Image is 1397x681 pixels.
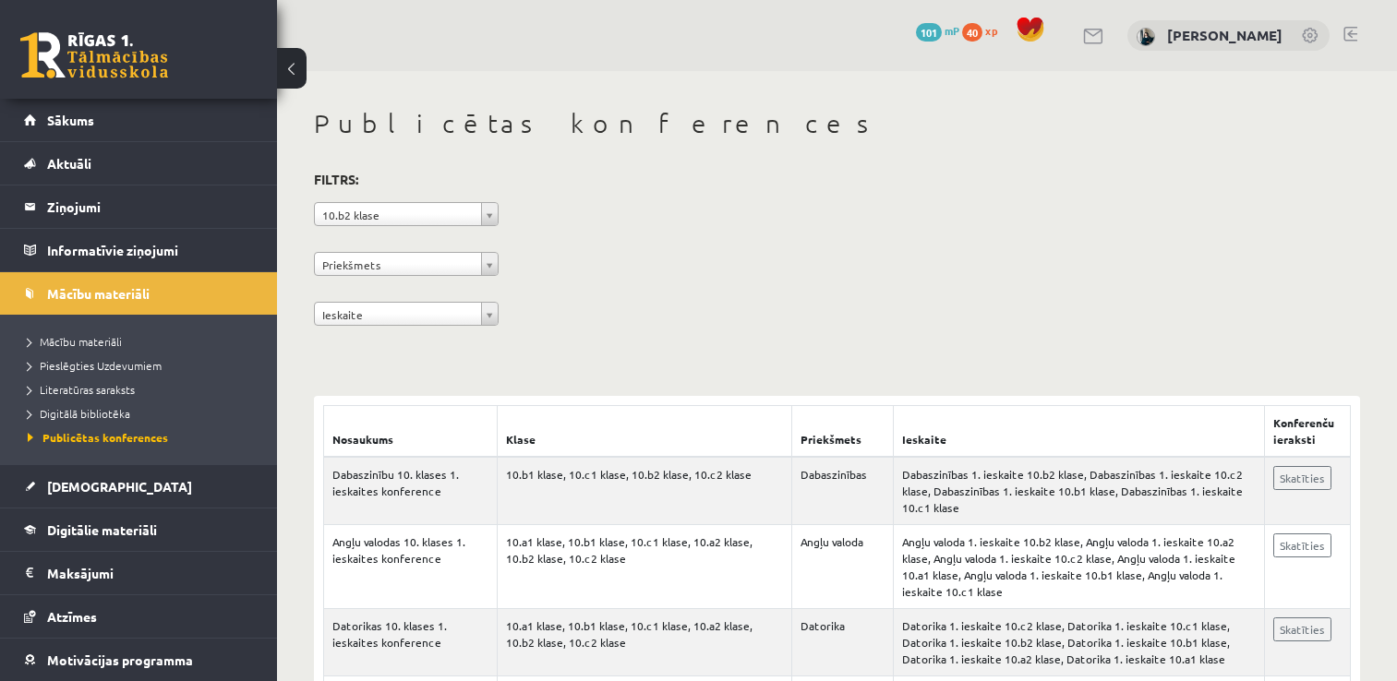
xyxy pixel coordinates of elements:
span: Mācību materiāli [47,285,150,302]
a: Sākums [24,99,254,141]
span: Digitālā bibliotēka [28,406,130,421]
span: Priekšmets [322,253,474,277]
span: 40 [962,23,982,42]
h3: Filtrs: [314,167,1338,192]
td: Angļu valoda 1. ieskaite 10.b2 klase, Angļu valoda 1. ieskaite 10.a2 klase, Angļu valoda 1. ieska... [894,525,1264,609]
a: Mācību materiāli [28,333,259,350]
a: Publicētas konferences [28,429,259,446]
a: Maksājumi [24,552,254,594]
td: 10.b1 klase, 10.c1 klase, 10.b2 klase, 10.c2 klase [497,457,792,525]
td: Angļu valoda [792,525,894,609]
th: Nosaukums [324,406,498,458]
td: Datorika 1. ieskaite 10.c2 klase, Datorika 1. ieskaite 10.c1 klase, Datorika 1. ieskaite 10.b2 kl... [894,609,1264,676]
a: Aktuāli [24,142,254,185]
td: Datorikas 10. klases 1. ieskaites konference [324,609,498,676]
a: Priekšmets [314,252,499,276]
a: Atzīmes [24,595,254,638]
span: Ieskaite [322,303,474,327]
a: Informatīvie ziņojumi [24,229,254,271]
td: 10.a1 klase, 10.b1 klase, 10.c1 klase, 10.a2 klase, 10.b2 klase, 10.c2 klase [497,525,792,609]
a: Skatīties [1273,617,1331,641]
span: Pieslēgties Uzdevumiem [28,358,162,373]
span: Mācību materiāli [28,334,122,349]
a: 10.b2 klase [314,202,499,226]
td: Angļu valodas 10. klases 1. ieskaites konference [324,525,498,609]
span: 101 [916,23,942,42]
span: mP [945,23,959,38]
a: Mācību materiāli [24,272,254,315]
a: Ziņojumi [24,185,254,228]
span: [DEMOGRAPHIC_DATA] [47,478,192,495]
a: Rīgas 1. Tālmācības vidusskola [20,32,168,78]
a: Skatīties [1273,533,1331,557]
span: 10.b2 klase [322,203,474,227]
a: 101 mP [916,23,959,38]
span: xp [985,23,997,38]
td: Dabaszinības [792,457,894,525]
td: Dabaszinību 10. klases 1. ieskaites konference [324,457,498,525]
h1: Publicētas konferences [314,108,1360,139]
span: Publicētas konferences [28,430,168,445]
a: Digitālie materiāli [24,508,254,551]
a: Motivācijas programma [24,639,254,681]
a: [DEMOGRAPHIC_DATA] [24,465,254,508]
span: Digitālie materiāli [47,521,157,538]
span: Literatūras saraksts [28,382,135,397]
legend: Maksājumi [47,552,254,594]
legend: Ziņojumi [47,185,254,228]
th: Konferenču ieraksti [1264,406,1350,458]
th: Klase [497,406,792,458]
a: Literatūras saraksts [28,381,259,398]
a: 40 xp [962,23,1006,38]
span: Aktuāli [47,155,91,172]
a: Digitālā bibliotēka [28,405,259,422]
a: Skatīties [1273,466,1331,490]
th: Priekšmets [792,406,894,458]
span: Atzīmes [47,608,97,625]
a: Ieskaite [314,302,499,326]
img: Megija Simsone [1137,28,1155,46]
a: Pieslēgties Uzdevumiem [28,357,259,374]
a: [PERSON_NAME] [1167,26,1283,44]
legend: Informatīvie ziņojumi [47,229,254,271]
span: Motivācijas programma [47,651,193,668]
td: Datorika [792,609,894,676]
th: Ieskaite [894,406,1264,458]
td: 10.a1 klase, 10.b1 klase, 10.c1 klase, 10.a2 klase, 10.b2 klase, 10.c2 klase [497,609,792,676]
span: Sākums [47,112,94,128]
td: Dabaszinības 1. ieskaite 10.b2 klase, Dabaszinības 1. ieskaite 10.c2 klase, Dabaszinības 1. ieska... [894,457,1264,525]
